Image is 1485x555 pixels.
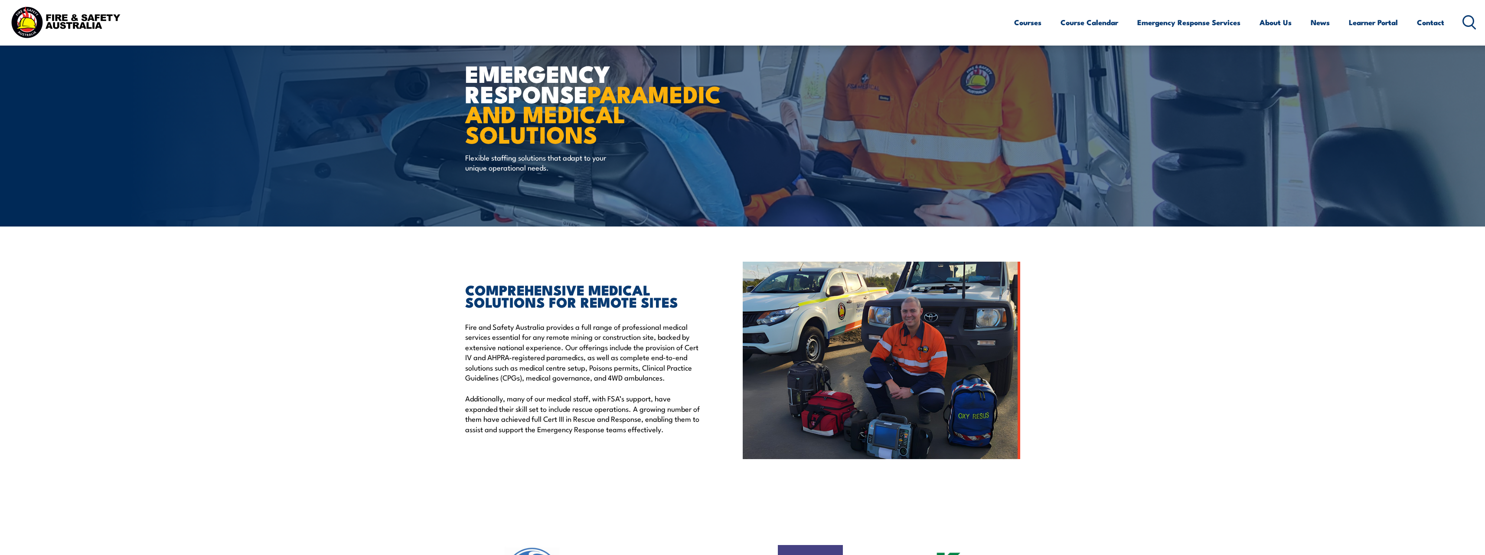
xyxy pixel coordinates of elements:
[465,152,623,173] p: Flexible staffing solutions that adapt to your unique operational needs.
[1417,11,1444,34] a: Contact
[1014,11,1041,34] a: Courses
[743,262,1020,459] img: Paramedic
[1137,11,1240,34] a: Emergency Response Services
[465,322,703,382] p: Fire and Safety Australia provides a full range of professional medical services essential for an...
[1311,11,1330,34] a: News
[465,63,679,144] h1: EMERGENCY RESPONSE
[1061,11,1118,34] a: Course Calendar
[465,75,721,151] strong: PARAMEDIC AND MEDICAL SOLUTIONS
[1260,11,1292,34] a: About Us
[465,283,703,308] h2: COMPREHENSIVE MEDICAL SOLUTIONS FOR REMOTE SITES
[1349,11,1398,34] a: Learner Portal
[465,393,703,434] p: Additionally, many of our medical staff, with FSA’s support, have expanded their skill set to inc...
